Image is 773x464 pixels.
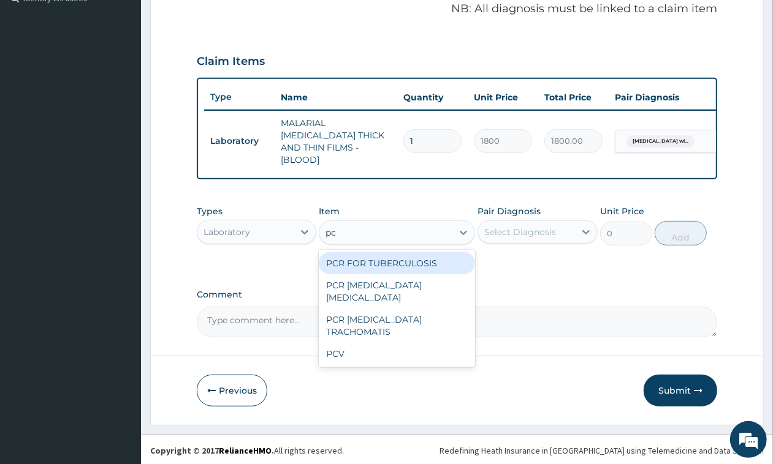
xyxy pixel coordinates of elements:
div: Select Diagnosis [484,226,556,238]
div: PCV [319,343,475,365]
div: PCR [MEDICAL_DATA] TRACHOMATIS [319,309,475,343]
th: Unit Price [468,85,538,110]
h3: Claim Items [197,55,265,69]
label: Comment [197,290,717,300]
div: PCR [MEDICAL_DATA] [MEDICAL_DATA] [319,274,475,309]
button: Previous [197,375,267,406]
span: We're online! [71,154,169,278]
td: MALARIAL [MEDICAL_DATA] THICK AND THIN FILMS - [BLOOD] [275,111,397,172]
th: Pair Diagnosis [609,85,744,110]
label: Types [197,206,223,217]
img: d_794563401_company_1708531726252_794563401 [23,61,50,92]
button: Submit [644,375,717,406]
div: Chat with us now [64,69,206,84]
textarea: Type your message and hit 'Enter' [6,334,234,377]
label: Pair Diagnosis [478,205,541,217]
div: PCR FOR TUBERCULOSIS [319,252,475,274]
td: Laboratory [204,130,275,152]
th: Total Price [538,85,609,110]
div: Redefining Heath Insurance in [GEOGRAPHIC_DATA] using Telemedicine and Data Science! [440,444,764,457]
div: Minimize live chat window [201,6,230,36]
strong: Copyright © 2017 . [150,445,274,456]
div: Laboratory [204,226,250,238]
p: NB: All diagnosis must be linked to a claim item [197,1,717,17]
label: Item [319,205,340,217]
th: Quantity [397,85,468,110]
span: [MEDICAL_DATA] wi... [626,135,695,148]
a: RelianceHMO [219,445,272,456]
button: Add [655,221,707,245]
label: Unit Price [600,205,644,217]
th: Type [204,86,275,108]
th: Name [275,85,397,110]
